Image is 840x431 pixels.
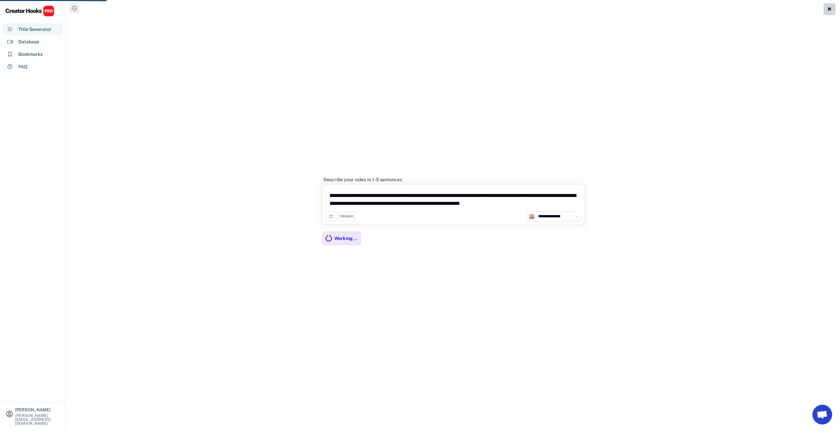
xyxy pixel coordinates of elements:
div: [PERSON_NAME] [15,408,60,412]
div: Database [18,38,39,45]
div: TRIGGER [340,214,353,219]
div: [PERSON_NAME][EMAIL_ADDRESS][DOMAIN_NAME] [15,414,60,425]
div: FAQ [18,63,28,70]
img: CHPRO%20Logo.svg [5,5,54,17]
div: Title Generator [18,26,52,33]
div: Working... [334,235,358,241]
a: Open chat [812,405,832,424]
div: Describe your video in 1-3 sentences [324,177,402,183]
img: channels4_profile.jpg [529,213,535,219]
div: Bookmarks [18,51,43,58]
